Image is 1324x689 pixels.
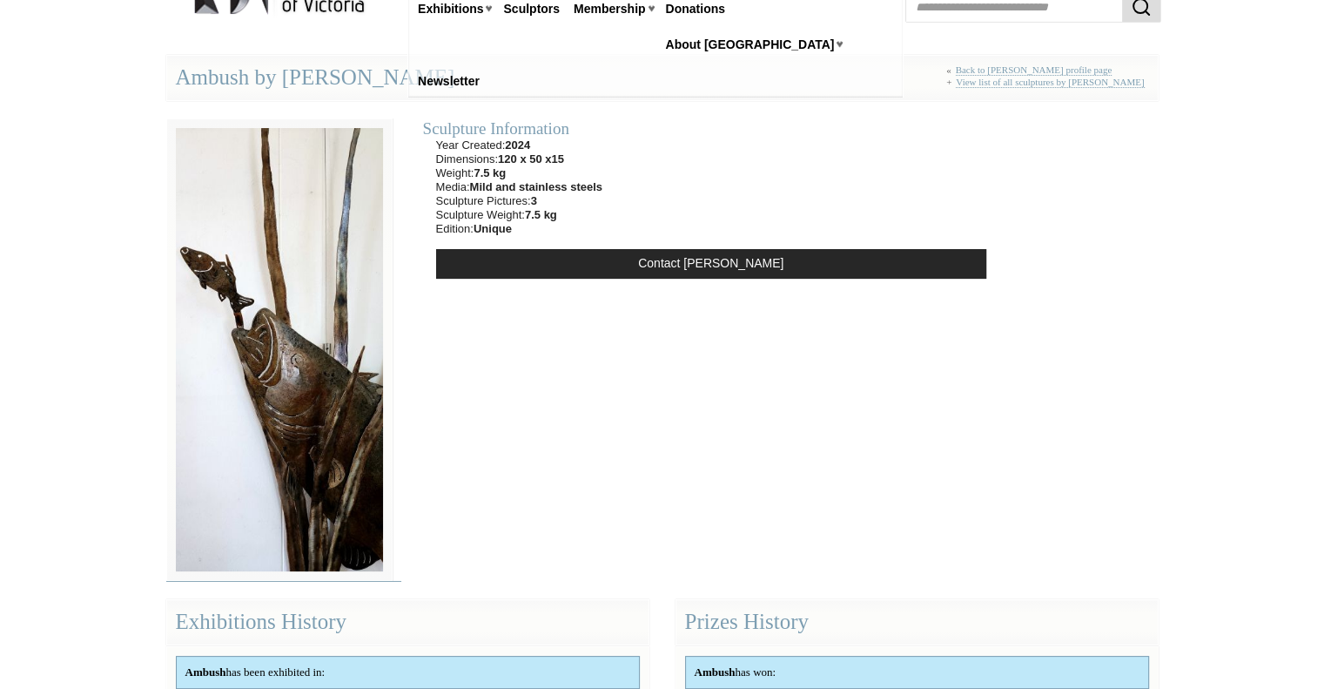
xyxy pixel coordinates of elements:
strong: 7.5 kg [525,208,557,221]
div: « + [946,64,1149,95]
a: Contact [PERSON_NAME] [436,249,986,279]
div: Ambush by [PERSON_NAME] [166,55,1159,101]
div: has won: [686,657,1148,688]
a: Back to [PERSON_NAME] profile page [956,64,1112,76]
a: View list of all sculptures by [PERSON_NAME] [956,77,1144,88]
a: Newsletter [411,65,487,98]
div: Prizes History [675,599,1159,645]
strong: Unique [474,222,512,235]
div: Sculpture Information [423,118,999,138]
li: Sculpture Weight: [436,208,602,222]
li: Sculpture Pictures: [436,194,602,208]
li: Media: [436,180,602,194]
li: Weight: [436,166,602,180]
li: Dimensions: [436,152,602,166]
strong: 120 x 50 x15 [498,152,564,165]
strong: Ambush [185,665,226,679]
img: 02-20250110_115650__medium.jpg [166,118,393,581]
div: Exhibitions History [166,599,649,645]
strong: Ambush [695,665,736,679]
li: Year Created: [436,138,602,152]
strong: 7.5 kg [474,166,506,179]
strong: 2024 [505,138,530,152]
strong: 3 [531,194,537,207]
strong: Mild and stainless steels [470,180,602,193]
div: has been exhibited in: [177,657,639,688]
a: About [GEOGRAPHIC_DATA] [659,29,842,61]
li: Edition: [436,222,602,236]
